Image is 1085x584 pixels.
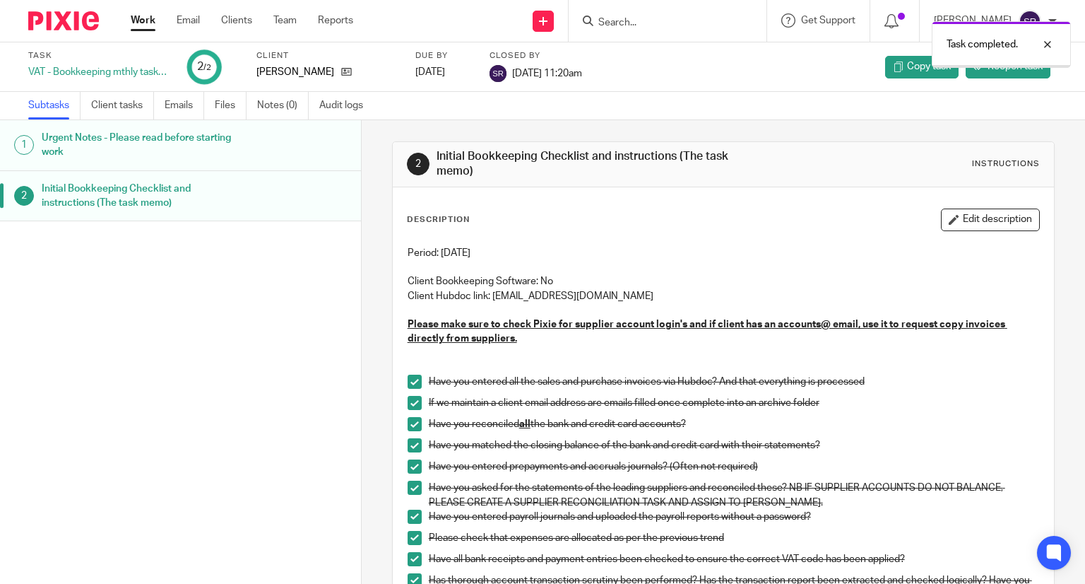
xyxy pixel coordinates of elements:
a: Client tasks [91,92,154,119]
button: Edit description [941,209,1040,231]
p: Description [407,214,470,226]
p: Client Hubdoc link: [EMAIL_ADDRESS][DOMAIN_NAME] [408,289,1040,303]
a: Team [273,13,297,28]
div: VAT - Bookkeeping mthly tasks - [DATE] [28,65,170,79]
h1: Initial Bookkeeping Checklist and instructions (The task memo) [42,178,245,214]
small: /2 [203,64,211,71]
img: svg%3E [490,65,506,82]
div: 2 [407,153,429,175]
a: Work [131,13,155,28]
h1: Initial Bookkeeping Checklist and instructions (The task memo) [437,149,753,180]
p: Have you matched the closing balance of the bank and credit card with their statements? [429,438,1040,452]
div: 2 [197,59,211,75]
p: Have you entered all the sales and purchase invoices via Hubdoc? And that everything is processed [429,375,1040,389]
p: Have you entered payroll journals and uploaded the payroll reports without a password? [429,510,1040,524]
label: Task [28,50,170,62]
p: [PERSON_NAME] [256,65,334,79]
div: [DATE] [415,65,472,79]
p: Please check that expenses are allocated as per the previous trend [429,531,1040,545]
p: Have you entered prepayments and accruals journals? (Often not required) [429,460,1040,474]
p: Have you reconciled the bank and credit card accounts? [429,417,1040,431]
a: Notes (0) [257,92,309,119]
a: Files [215,92,247,119]
span: [DATE] 11:20am [512,68,582,78]
p: Have you asked for the statements of the leading suppliers and reconciled these? NB IF SUPPLIER A... [429,481,1040,510]
u: all [519,419,530,429]
p: Have all bank receipts and payment entries been checked to ensure the correct VAT code has been a... [429,552,1040,566]
label: Due by [415,50,472,62]
div: Instructions [972,158,1040,170]
a: Emails [165,92,204,119]
a: Clients [221,13,252,28]
a: Subtasks [28,92,81,119]
div: 2 [14,186,34,206]
img: svg%3E [1019,10,1041,33]
a: Audit logs [319,92,374,119]
p: Client Bookkeeping Software: No [408,274,1040,288]
a: Reports [318,13,353,28]
a: Email [177,13,200,28]
p: Task completed. [947,37,1018,52]
h1: Urgent Notes - Please read before starting work [42,127,245,163]
label: Client [256,50,398,62]
p: If we maintain a client email address are emails filled once complete into an archive folder [429,396,1040,410]
img: Pixie [28,11,99,30]
label: Closed by [490,50,582,62]
p: Period: [DATE] [408,246,1040,260]
u: Please make sure to check Pixie for supplier account login's and if client has an accounts@ email... [408,320,1007,344]
div: 1 [14,135,34,155]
